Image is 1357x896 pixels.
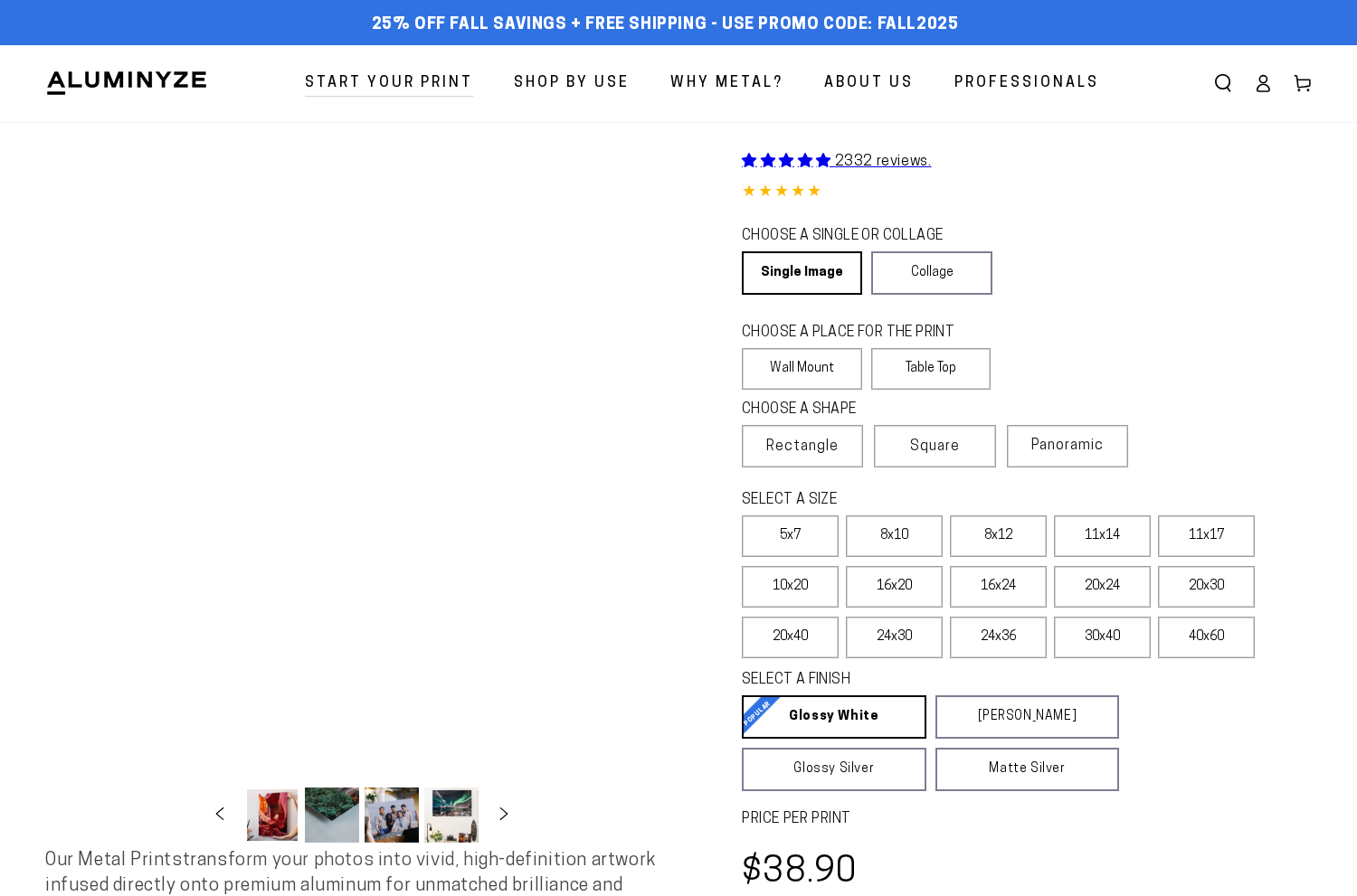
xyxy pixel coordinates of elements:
label: 30x40 [1054,617,1151,658]
label: 8x10 [846,515,943,557]
label: 24x36 [950,617,1047,658]
legend: CHOOSE A SHAPE [742,400,977,420]
label: 8x12 [950,515,1047,557]
label: 11x17 [1158,515,1255,557]
label: 16x20 [846,566,943,608]
label: 20x24 [1054,566,1151,608]
span: 25% off FALL Savings + Free Shipping - Use Promo Code: FALL2025 [372,15,959,35]
legend: SELECT A SIZE [742,490,1077,511]
a: About Us [811,60,927,108]
div: 4.85 out of 5.0 stars [742,180,1312,206]
span: Rectangle [766,436,839,457]
label: 24x30 [846,617,943,658]
span: Professionals [954,71,1099,97]
span: 2332 reviews. [835,155,932,169]
button: Slide left [200,795,240,835]
span: Start Your Print [305,71,473,97]
span: Shop By Use [514,71,630,97]
a: 2332 reviews. [742,155,931,169]
a: Start Your Print [291,60,487,108]
legend: SELECT A FINISH [742,670,1077,691]
a: Why Metal? [657,60,797,108]
a: Glossy Silver [742,748,926,791]
summary: Search our site [1203,63,1243,103]
label: 10x20 [742,566,839,608]
span: Why Metal? [670,71,783,97]
a: [PERSON_NAME] [935,695,1120,739]
button: Slide right [484,795,524,835]
label: 16x24 [950,566,1047,608]
span: Square [910,436,960,457]
legend: CHOOSE A SINGLE OR COLLAGE [742,226,975,247]
label: Wall Mount [742,348,862,390]
a: Shop By Use [500,60,643,108]
button: Load image 1 in gallery view [245,788,299,843]
span: Panoramic [1031,439,1104,453]
bdi: $38.90 [742,855,859,891]
label: 11x14 [1054,515,1151,557]
label: 5x7 [742,515,839,557]
a: Professionals [941,60,1113,108]
button: Load image 3 in gallery view [365,788,419,843]
a: Collage [871,251,992,295]
label: PRICE PER PRINT [742,809,1312,830]
a: Matte Silver [935,748,1120,791]
a: Glossy White [742,695,926,739]
a: Single Image [742,251,862,295]
legend: CHOOSE A PLACE FOR THE PRINT [742,323,974,344]
img: Aluminyze [45,70,208,97]
span: About Us [824,71,914,97]
label: 20x40 [742,617,839,658]
label: Table Top [871,348,992,390]
media-gallery: Gallery Viewer [45,122,678,848]
button: Load image 4 in gallery view [424,788,479,843]
label: 20x30 [1158,566,1255,608]
button: Load image 2 in gallery view [305,788,359,843]
label: 40x60 [1158,617,1255,658]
